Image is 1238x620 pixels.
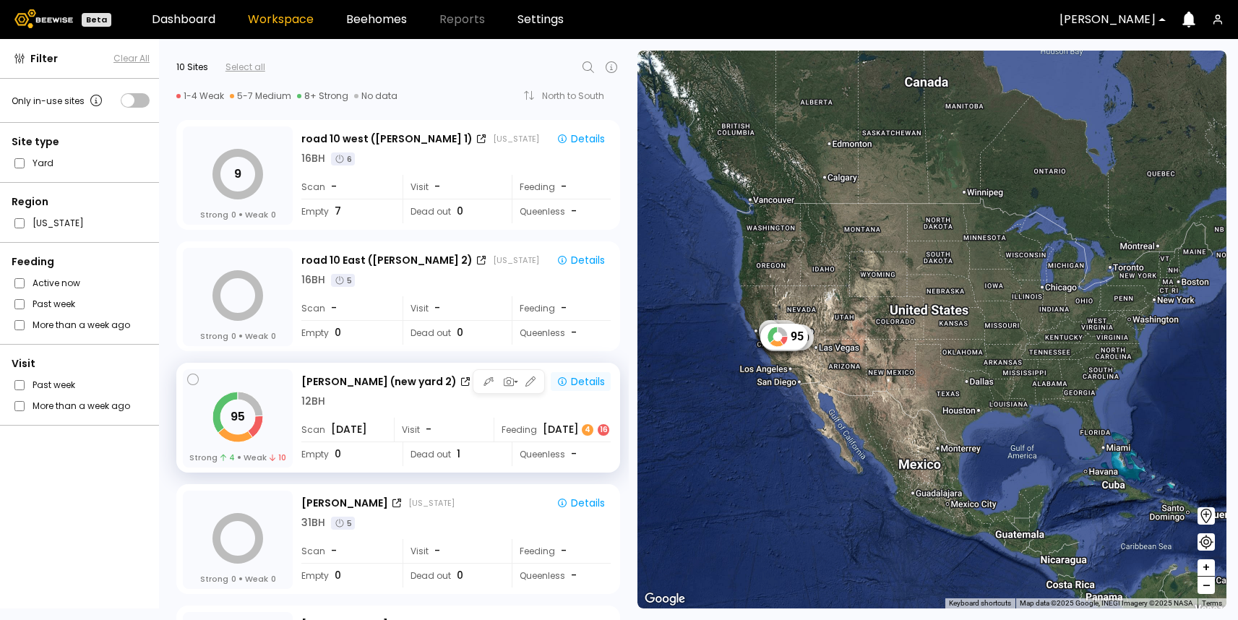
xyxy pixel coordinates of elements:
[176,61,208,74] div: 10 Sites
[457,325,463,340] span: 0
[301,418,392,442] div: Scan
[346,14,407,25] a: Beehomes
[403,175,502,199] div: Visit
[517,14,564,25] a: Settings
[426,422,431,437] span: -
[271,209,276,220] span: 0
[1203,577,1211,595] span: –
[231,573,236,585] span: 0
[301,515,325,530] div: 31 BH
[556,254,605,267] div: Details
[571,325,577,340] span: -
[12,356,150,371] div: Visit
[301,394,325,409] div: 12 BH
[403,442,502,466] div: Dead out
[494,418,611,442] div: Feeding
[408,497,455,509] div: [US_STATE]
[493,133,539,145] div: [US_STATE]
[301,374,457,389] div: [PERSON_NAME] (new yard 2)
[301,272,325,288] div: 16 BH
[33,275,80,290] label: Active now
[335,447,341,462] span: 0
[512,296,611,320] div: Feeding
[551,129,611,148] button: Details
[561,301,568,316] div: -
[33,155,53,171] label: Yard
[1198,577,1215,594] button: –
[331,543,337,559] span: -
[271,330,276,342] span: 0
[403,564,502,587] div: Dead out
[271,573,276,585] span: 0
[543,422,611,437] div: [DATE]
[542,92,614,100] div: North to South
[33,317,130,332] label: More than a week ago
[582,424,593,436] div: 4
[200,209,276,220] div: Strong Weak
[33,215,84,231] label: [US_STATE]
[434,301,440,316] span: -
[561,543,568,559] div: -
[297,90,348,102] div: 8+ Strong
[556,132,605,145] div: Details
[12,194,150,210] div: Region
[512,564,611,587] div: Queenless
[176,90,224,102] div: 1-4 Weak
[598,424,609,436] div: 16
[403,539,502,563] div: Visit
[14,9,73,28] img: Beewise logo
[335,204,341,219] span: 7
[457,204,463,219] span: 0
[200,330,276,342] div: Strong Weak
[331,517,355,530] div: 5
[12,92,105,109] div: Only in-use sites
[434,179,440,194] span: -
[434,543,440,559] span: -
[556,496,605,509] div: Details
[30,51,58,66] span: Filter
[512,442,611,466] div: Queenless
[1202,559,1211,577] span: +
[33,377,75,392] label: Past week
[551,372,611,391] button: Details
[152,14,215,25] a: Dashboard
[512,175,611,199] div: Feeding
[231,408,245,425] tspan: 95
[457,568,463,583] span: 0
[457,447,460,462] span: 1
[354,90,397,102] div: No data
[949,598,1011,608] button: Keyboard shortcuts
[225,61,265,74] div: Select all
[571,568,577,583] span: -
[12,254,150,270] div: Feeding
[33,398,130,413] label: More than a week ago
[439,14,485,25] span: Reports
[301,199,392,223] div: Empty
[301,442,392,466] div: Empty
[551,251,611,270] button: Details
[759,320,781,342] div: 0
[231,209,236,220] span: 0
[301,253,473,268] div: road 10 East ([PERSON_NAME] 2)
[571,204,577,219] span: -
[331,301,337,316] span: -
[12,134,150,150] div: Site type
[1020,599,1193,607] span: Map data ©2025 Google, INEGI Imagery ©2025 NASA
[270,452,286,463] span: 10
[301,175,392,199] div: Scan
[335,568,341,583] span: 0
[331,179,337,194] span: -
[335,325,341,340] span: 0
[394,418,493,442] div: Visit
[230,90,291,102] div: 5-7 Medium
[556,375,605,388] div: Details
[248,14,314,25] a: Workspace
[113,52,150,65] button: Clear All
[331,274,355,287] div: 5
[1198,559,1215,577] button: +
[512,199,611,223] div: Queenless
[551,494,611,512] button: Details
[234,165,241,182] tspan: 9
[641,590,689,608] img: Google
